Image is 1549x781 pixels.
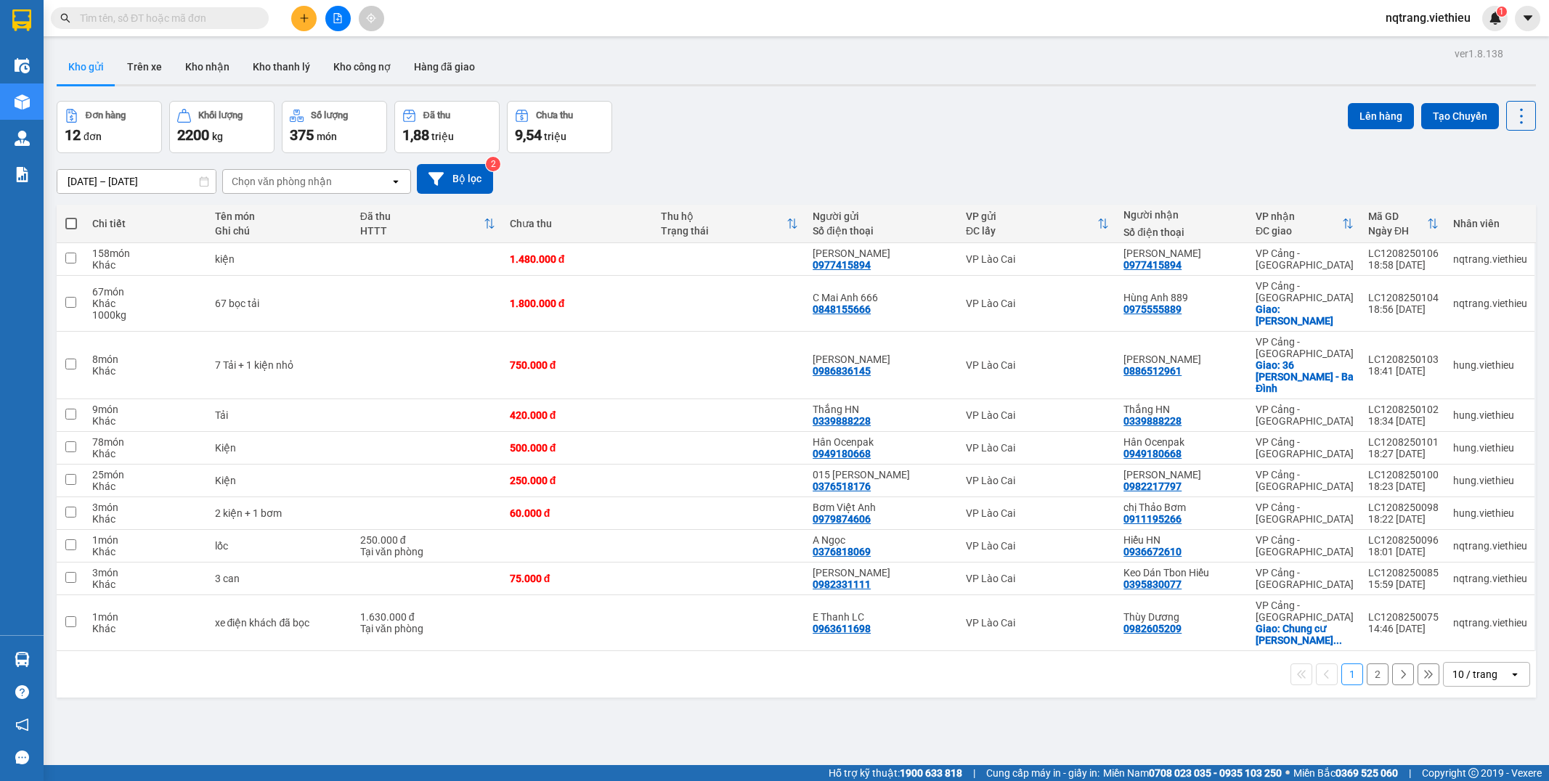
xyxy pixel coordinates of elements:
[900,767,962,779] strong: 1900 633 818
[92,481,200,492] div: Khác
[1499,7,1504,17] span: 1
[1497,7,1507,17] sup: 1
[813,259,871,271] div: 0977415894
[813,448,871,459] div: 0949180668
[510,298,647,309] div: 1.800.000 đ
[1123,259,1182,271] div: 0977415894
[92,469,200,481] div: 25 món
[423,110,450,120] div: Đã thu
[813,365,871,377] div: 0986836145
[1521,12,1534,25] span: caret-down
[1368,546,1439,557] div: 18:01 [DATE]
[661,225,786,237] div: Trạng thái
[1149,767,1282,779] strong: 0708 023 035 - 0935 103 250
[813,513,871,525] div: 0979874606
[813,578,871,590] div: 0982331111
[1256,359,1354,394] div: Giao: 36 Nguyễn Thái Học - Ba Đình
[966,573,1109,584] div: VP Lào Cai
[333,13,343,23] span: file-add
[215,475,346,486] div: Kiện
[1123,448,1182,459] div: 0949180668
[1421,103,1499,129] button: Tạo Chuyến
[15,751,29,764] span: message
[829,765,962,781] span: Hỗ trợ kỹ thuật:
[57,170,216,193] input: Select a date range.
[1123,534,1241,546] div: Hiếu HN
[813,534,951,546] div: A Ngọc
[325,6,351,31] button: file-add
[959,205,1116,243] th: Toggle SortBy
[1368,436,1439,448] div: LC1208250101
[1367,663,1389,685] button: 2
[966,225,1097,237] div: ĐC lấy
[1453,617,1527,629] div: nqtrang.viethieu
[1374,9,1482,27] span: nqtrang.viethieu
[360,225,484,237] div: HTTT
[359,6,384,31] button: aim
[215,573,346,584] div: 3 can
[1468,768,1479,778] span: copyright
[654,205,805,243] th: Toggle SortBy
[431,131,454,142] span: triệu
[417,164,493,194] button: Bộ lọc
[291,6,317,31] button: plus
[1256,303,1354,327] div: Giao: Yên Ngĩa
[1368,259,1439,271] div: 18:58 [DATE]
[813,611,951,623] div: E Thanh LC
[15,131,30,146] img: warehouse-icon
[1123,502,1241,513] div: chị Thảo Bơm
[92,286,200,298] div: 67 món
[86,110,126,120] div: Đơn hàng
[360,611,495,623] div: 1.630.000 đ
[966,210,1097,222] div: VP gửi
[1368,567,1439,578] div: LC1208250085
[1256,210,1342,222] div: VP nhận
[402,126,429,144] span: 1,88
[92,513,200,525] div: Khác
[1368,292,1439,303] div: LC1208250104
[1123,623,1182,634] div: 0982605209
[215,442,346,454] div: Kiện
[813,469,951,481] div: 015 Phạm Ngọc Thạch
[1256,225,1342,237] div: ĐC giao
[1368,210,1427,222] div: Mã GD
[1256,469,1354,492] div: VP Cảng - [GEOGRAPHIC_DATA]
[1368,481,1439,492] div: 18:23 [DATE]
[215,359,346,371] div: 7 Tải + 1 kiện nhỏ
[92,534,200,546] div: 1 món
[1489,12,1502,25] img: icon-new-feature
[973,765,975,781] span: |
[813,225,951,237] div: Số điện thoại
[1368,365,1439,377] div: 18:41 [DATE]
[1361,205,1446,243] th: Toggle SortBy
[966,507,1109,519] div: VP Lào Cai
[15,718,29,732] span: notification
[966,253,1109,265] div: VP Lào Cai
[1341,663,1363,685] button: 1
[813,353,951,365] div: Phạm Huân
[1256,502,1354,525] div: VP Cảng - [GEOGRAPHIC_DATA]
[813,210,951,222] div: Người gửi
[510,573,647,584] div: 75.000 đ
[510,409,647,421] div: 420.000 đ
[1453,442,1527,454] div: hung.viethieu
[813,404,951,415] div: Thắng HN
[1123,226,1241,238] div: Số điện thoại
[1368,415,1439,427] div: 18:34 [DATE]
[966,617,1109,629] div: VP Lào Cai
[510,507,647,519] div: 60.000 đ
[92,415,200,427] div: Khác
[1453,573,1527,584] div: nqtrang.viethieu
[1123,481,1182,492] div: 0982217797
[1455,46,1503,62] div: ver 1.8.138
[1368,404,1439,415] div: LC1208250102
[1123,436,1241,448] div: Hân Ocenpak
[92,298,200,309] div: Khác
[215,253,346,265] div: kiện
[1368,303,1439,315] div: 18:56 [DATE]
[1368,448,1439,459] div: 18:27 [DATE]
[215,617,346,629] div: xe điện khách đã bọc
[215,540,346,552] div: lốc
[360,546,495,557] div: Tại văn phòng
[174,49,241,84] button: Kho nhận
